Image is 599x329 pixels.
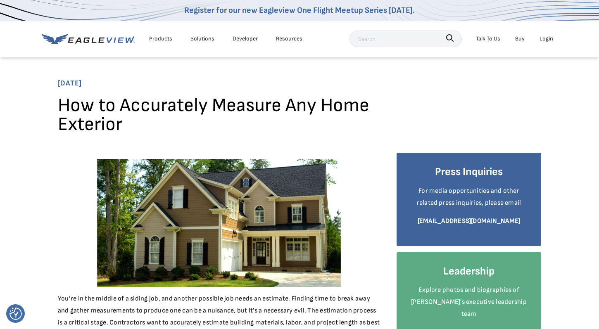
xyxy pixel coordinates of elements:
[184,5,415,15] a: Register for our new Eagleview One Flight Meetup Series [DATE].
[58,96,380,140] h1: How to Accurately Measure Any Home Exterior
[409,165,529,179] h4: Press Inquiries
[58,77,541,90] span: [DATE]
[540,33,553,44] div: Login
[233,33,258,44] a: Developer
[149,33,172,44] div: Products
[515,33,525,44] a: Buy
[409,284,529,320] p: Explore photos and biographies of [PERSON_NAME]’s executive leadership team
[409,265,529,279] h4: Leadership
[409,185,529,209] p: For media opportunities and other related press inquiries, please email
[10,308,22,320] img: Revisit consent button
[476,33,500,44] div: Talk To Us
[349,31,462,47] input: Search
[418,217,521,225] a: [EMAIL_ADDRESS][DOMAIN_NAME]
[58,159,380,287] img: Exterior House Measurement
[10,308,22,320] button: Consent Preferences
[190,33,214,44] div: Solutions
[276,33,302,44] div: Resources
